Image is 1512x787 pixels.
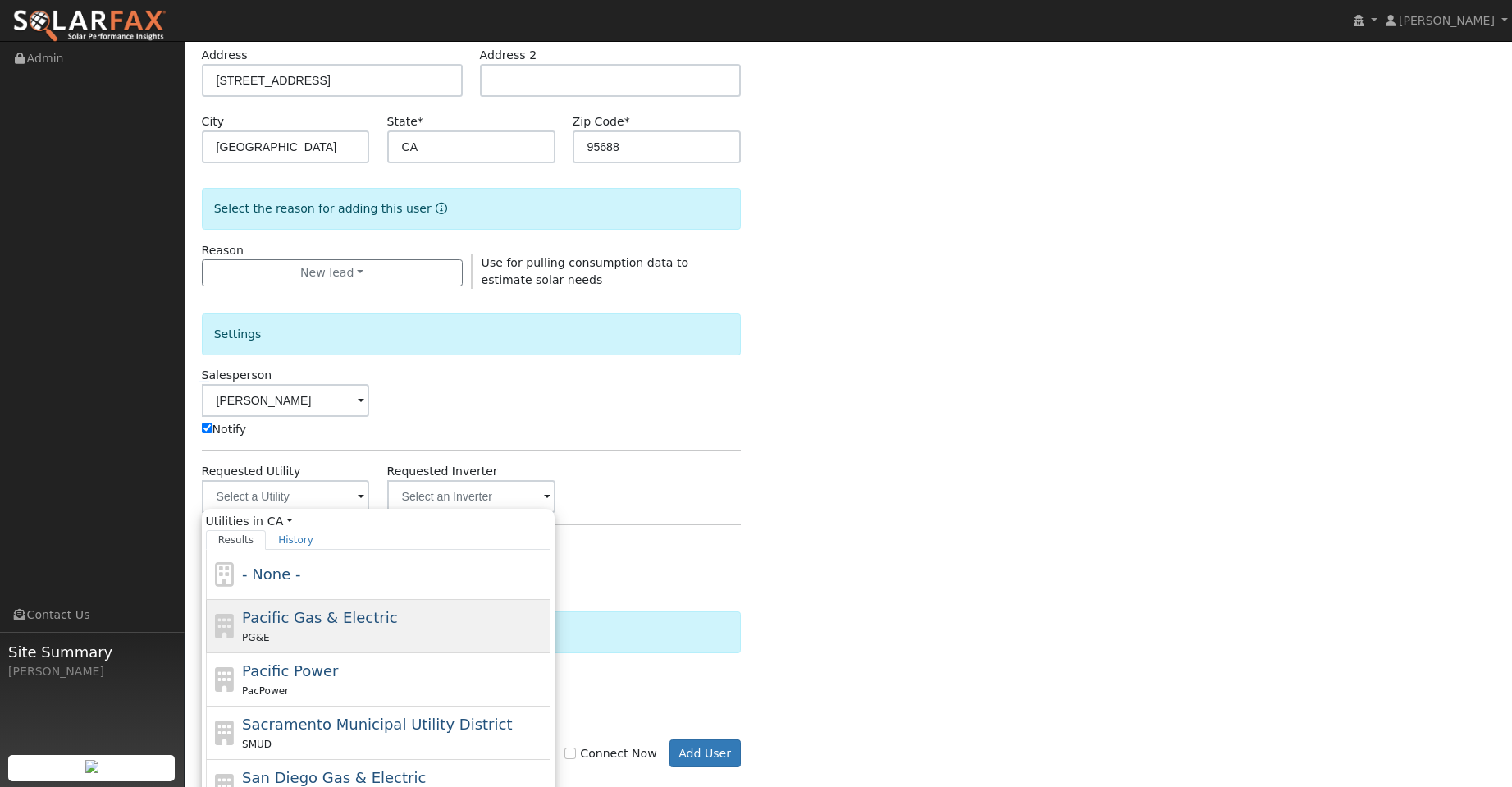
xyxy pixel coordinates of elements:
[202,242,244,259] label: Reason
[432,202,447,215] a: Reason for new user
[8,641,176,663] span: Site Summary
[242,739,272,750] span: SMUD
[482,256,688,286] span: Use for pulling consumption data to estimate solar needs
[202,463,301,480] label: Requested Utility
[669,739,741,767] button: Add User
[387,463,498,480] label: Requested Inverter
[418,115,423,128] span: Required
[202,423,212,433] input: Notify
[12,9,167,43] img: SolarFax
[624,115,630,128] span: Required
[85,760,98,773] img: retrieve
[202,188,741,230] div: Select the reason for adding this user
[480,47,537,64] label: Address 2
[242,716,512,733] span: Sacramento Municipal Utility District
[242,632,269,643] span: PG&E
[387,480,555,513] input: Select an Inverter
[202,480,370,513] input: Select a Utility
[266,530,326,550] a: History
[573,113,630,130] label: Zip Code
[202,259,463,287] button: New lead
[206,513,550,530] span: Utilities in
[202,113,225,130] label: City
[202,421,247,438] label: Notify
[242,769,426,786] span: San Diego Gas & Electric
[564,745,656,762] label: Connect Now
[202,47,248,64] label: Address
[1399,14,1495,27] span: [PERSON_NAME]
[202,367,272,384] label: Salesperson
[202,313,741,355] div: Settings
[202,384,370,417] input: Select a User
[242,662,338,679] span: Pacific Power
[387,113,423,130] label: State
[267,513,293,530] a: CA
[242,685,289,697] span: PacPower
[242,609,397,626] span: Pacific Gas & Electric
[564,748,576,759] input: Connect Now
[8,663,176,680] div: [PERSON_NAME]
[242,565,300,583] span: - None -
[206,530,267,550] a: Results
